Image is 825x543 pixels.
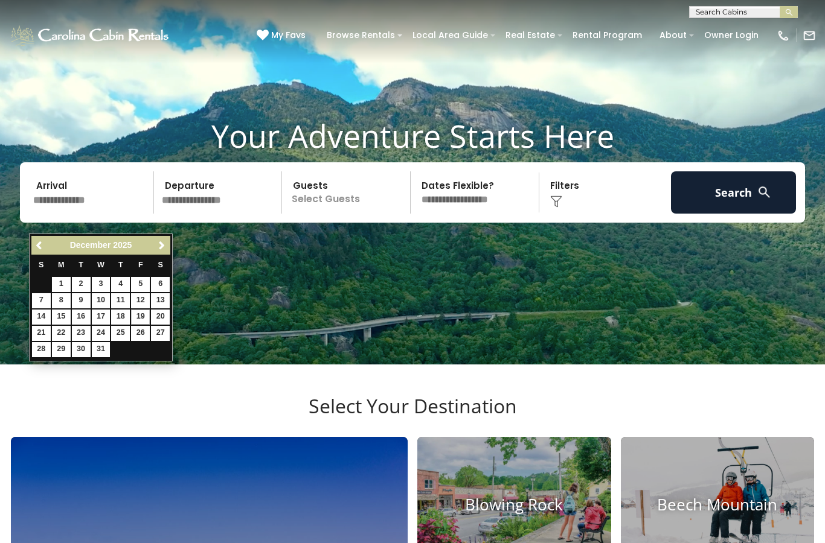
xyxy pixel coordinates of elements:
a: 26 [131,326,150,341]
a: 14 [32,310,51,325]
a: 21 [32,326,51,341]
a: Next [154,238,169,253]
span: Previous [35,241,45,250]
button: Search [671,171,796,214]
a: Rental Program [567,26,648,45]
img: filter--v1.png [550,195,562,208]
span: Wednesday [97,261,104,269]
p: Select Guests [286,171,410,214]
a: 2 [72,277,91,292]
a: Real Estate [499,26,561,45]
span: December [70,240,111,250]
a: 22 [52,326,71,341]
a: 12 [131,293,150,308]
a: 17 [92,310,111,325]
a: 23 [72,326,91,341]
a: 7 [32,293,51,308]
h4: Blowing Rock [417,495,611,514]
a: 1 [52,277,71,292]
a: Browse Rentals [321,26,401,45]
img: phone-regular-white.png [777,29,790,42]
a: About [653,26,693,45]
span: Friday [138,261,143,269]
span: Thursday [118,261,123,269]
a: 15 [52,310,71,325]
a: My Favs [257,29,309,42]
a: 31 [92,342,111,357]
a: Local Area Guide [406,26,494,45]
a: 24 [92,326,111,341]
a: 20 [151,310,170,325]
a: 30 [72,342,91,357]
a: Previous [33,238,48,253]
span: Saturday [158,261,163,269]
span: My Favs [271,29,306,42]
span: Sunday [39,261,43,269]
a: 28 [32,342,51,357]
h3: Select Your Destination [9,395,816,437]
a: 9 [72,293,91,308]
img: mail-regular-white.png [803,29,816,42]
a: Owner Login [698,26,765,45]
a: 18 [111,310,130,325]
a: 10 [92,293,111,308]
a: 3 [92,277,111,292]
img: search-regular-white.png [757,185,772,200]
span: 2025 [113,240,132,250]
a: 13 [151,293,170,308]
a: 6 [151,277,170,292]
a: 27 [151,326,170,341]
span: Tuesday [79,261,83,269]
span: Next [157,241,167,250]
a: 11 [111,293,130,308]
h1: Your Adventure Starts Here [9,117,816,154]
img: White-1-1-2.png [9,24,172,48]
a: 5 [131,277,150,292]
a: 25 [111,326,130,341]
a: 8 [52,293,71,308]
span: Monday [58,261,65,269]
a: 16 [72,310,91,325]
h4: Beech Mountain [621,495,815,514]
a: 19 [131,310,150,325]
a: 29 [52,342,71,357]
a: 4 [111,277,130,292]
